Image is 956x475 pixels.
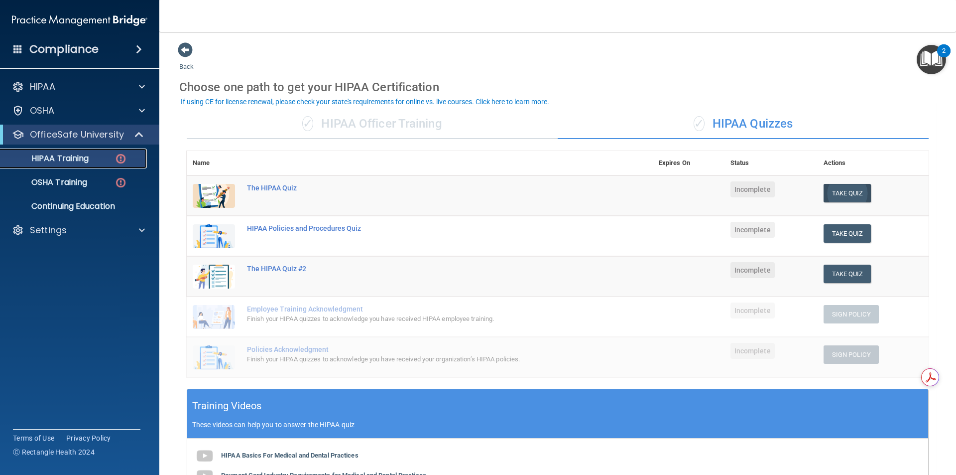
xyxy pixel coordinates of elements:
[115,176,127,189] img: danger-circle.6113f641.png
[115,153,127,165] img: danger-circle.6113f641.png
[824,184,871,202] button: Take Quiz
[13,433,54,443] a: Terms of Use
[192,421,923,429] p: These videos can help you to answer the HIPAA quiz
[179,51,194,70] a: Back
[187,151,241,175] th: Name
[302,116,313,131] span: ✓
[247,313,603,325] div: Finish your HIPAA quizzes to acknowledge you have received HIPAA employee training.
[694,116,705,131] span: ✓
[917,45,946,74] button: Open Resource Center, 2 new notifications
[724,151,818,175] th: Status
[730,303,775,318] span: Incomplete
[179,97,551,107] button: If using CE for license renewal, please check your state's requirements for online vs. live cours...
[30,224,67,236] p: Settings
[12,81,145,93] a: HIPAA
[784,404,944,444] iframe: Drift Widget Chat Controller
[30,105,55,117] p: OSHA
[66,433,111,443] a: Privacy Policy
[824,224,871,243] button: Take Quiz
[30,129,124,141] p: OfficeSafe University
[181,98,549,105] div: If using CE for license renewal, please check your state's requirements for online vs. live cours...
[13,447,95,457] span: Ⓒ Rectangle Health 2024
[6,201,142,211] p: Continuing Education
[730,222,775,238] span: Incomplete
[30,81,55,93] p: HIPAA
[824,345,879,364] button: Sign Policy
[179,73,936,102] div: Choose one path to get your HIPAA Certification
[195,446,215,466] img: gray_youtube_icon.38fcd6cc.png
[247,265,603,273] div: The HIPAA Quiz #2
[12,10,147,30] img: PMB logo
[247,353,603,365] div: Finish your HIPAA quizzes to acknowledge you have received your organization’s HIPAA policies.
[12,129,144,141] a: OfficeSafe University
[942,51,946,64] div: 2
[824,265,871,283] button: Take Quiz
[558,109,929,139] div: HIPAA Quizzes
[730,262,775,278] span: Incomplete
[730,343,775,359] span: Incomplete
[29,42,99,56] h4: Compliance
[818,151,929,175] th: Actions
[824,305,879,323] button: Sign Policy
[6,154,89,163] p: HIPAA Training
[730,181,775,197] span: Incomplete
[247,184,603,192] div: The HIPAA Quiz
[192,397,262,415] h5: Training Videos
[6,177,87,187] p: OSHA Training
[247,305,603,313] div: Employee Training Acknowledgment
[247,345,603,353] div: Policies Acknowledgment
[221,452,358,459] b: HIPAA Basics For Medical and Dental Practices
[653,151,724,175] th: Expires On
[187,109,558,139] div: HIPAA Officer Training
[247,224,603,232] div: HIPAA Policies and Procedures Quiz
[12,105,145,117] a: OSHA
[12,224,145,236] a: Settings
